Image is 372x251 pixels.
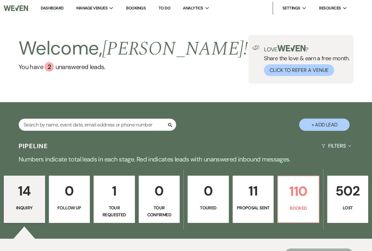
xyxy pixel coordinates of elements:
img: Weven Logo [4,2,28,15]
a: 0Tour Confirmed [139,176,180,223]
a: 14Inquiry [4,176,45,223]
p: 11 [237,180,270,201]
p: Love ? [264,45,350,52]
p: 110 [282,181,315,202]
h3: Pipeline [19,142,48,150]
span: Manage Venues [76,5,108,11]
div: Share the love & earn a free month. [260,45,350,76]
p: Proposal Sent [237,204,270,211]
p: 14 [8,180,41,201]
img: loud-speaker-illustration.svg [252,45,260,50]
span: Resources [319,5,341,11]
img: weven-logo-green.svg [277,45,305,51]
p: 1 [98,180,131,201]
p: Follow Up [53,204,86,211]
a: To Do [159,5,170,11]
p: Tour Confirmed [143,204,176,219]
p: Toured [192,204,225,211]
p: 0 [53,180,86,201]
span: Analytics [183,5,203,11]
p: Booked [282,205,315,212]
h2: Welcome, [19,35,248,62]
input: Search by name, event date, email address or phone number [19,119,176,131]
a: Dashboard [41,5,63,11]
button: Filters [319,137,353,154]
p: Tour Requested [98,204,131,219]
div: 2 [44,62,54,72]
a: You have 2 unanswered leads. [19,62,248,72]
p: Inquiry [8,204,41,211]
button: Click to Refer a Venue [264,64,334,76]
a: 0Toured [188,176,229,223]
a: 11Proposal Sent [233,176,274,223]
a: 1Tour Requested [94,176,135,223]
a: 0Follow Up [49,176,90,223]
p: 0 [192,180,225,201]
span: [PERSON_NAME] ! [102,34,248,63]
a: 502Lost [327,176,369,223]
span: Settings [282,5,300,11]
button: + Add Lead [299,119,350,131]
p: 502 [331,180,364,201]
p: Lost [331,204,364,211]
a: 110Booked [277,176,319,223]
a: Bookings [126,5,146,11]
p: 0 [143,180,176,201]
